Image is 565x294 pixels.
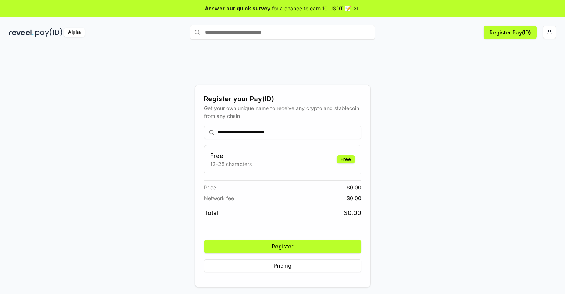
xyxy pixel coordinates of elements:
[9,28,34,37] img: reveel_dark
[35,28,63,37] img: pay_id
[205,4,270,12] span: Answer our quick survey
[204,240,361,253] button: Register
[484,26,537,39] button: Register Pay(ID)
[210,151,252,160] h3: Free
[337,155,355,163] div: Free
[204,194,234,202] span: Network fee
[344,208,361,217] span: $ 0.00
[210,160,252,168] p: 13-25 characters
[204,208,218,217] span: Total
[64,28,85,37] div: Alpha
[204,259,361,272] button: Pricing
[204,104,361,120] div: Get your own unique name to receive any crypto and stablecoin, from any chain
[347,194,361,202] span: $ 0.00
[347,184,361,191] span: $ 0.00
[204,184,216,191] span: Price
[272,4,351,12] span: for a chance to earn 10 USDT 📝
[204,94,361,104] div: Register your Pay(ID)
